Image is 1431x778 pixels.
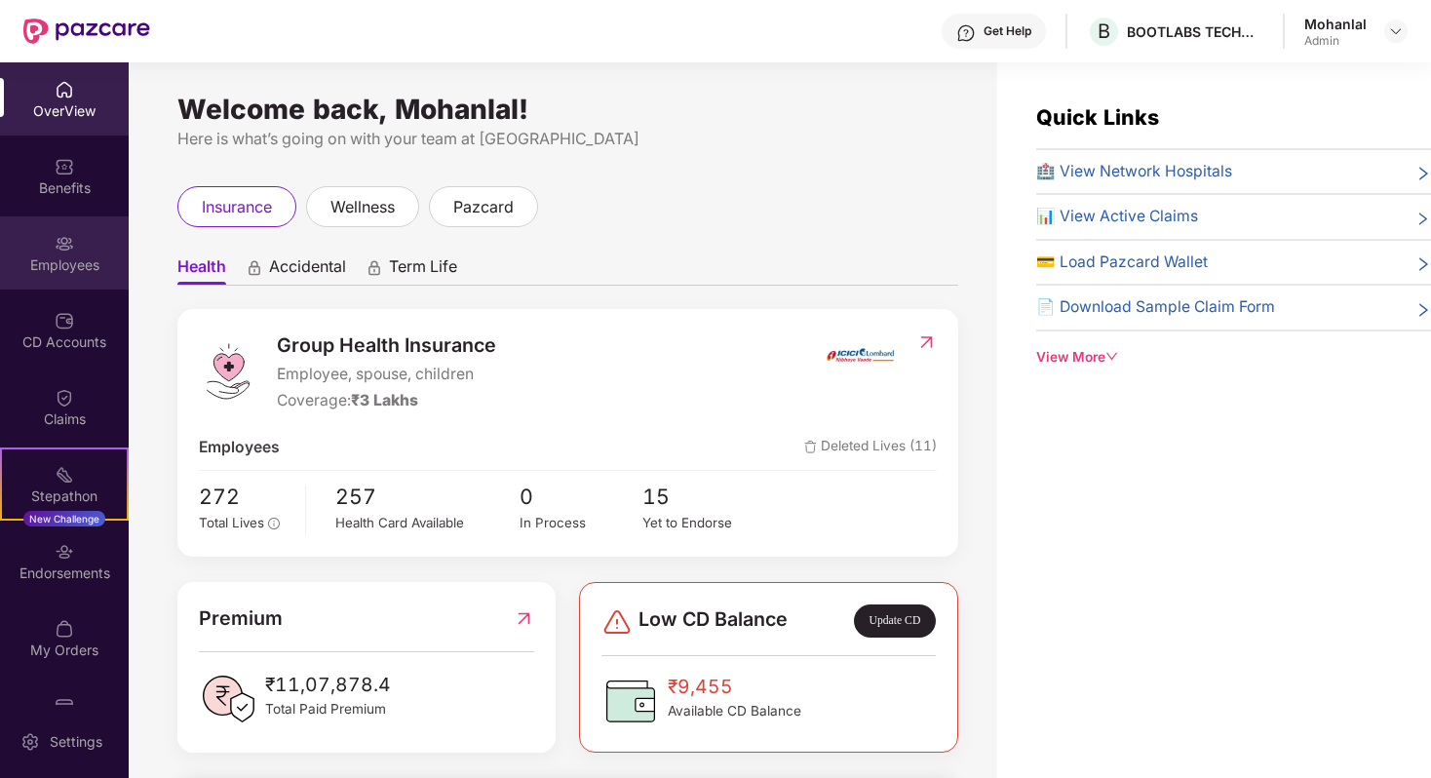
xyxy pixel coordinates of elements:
[23,511,105,526] div: New Challenge
[956,23,976,43] img: svg+xml;base64,PHN2ZyBpZD0iSGVscC0zMngzMiIgeG1sbnM9Imh0dHA6Ly93d3cudzMub3JnLzIwMDAvc3ZnIiB3aWR0aD...
[1036,251,1208,275] span: 💳 Load Pazcard Wallet
[520,513,642,533] div: In Process
[804,441,817,453] img: deleteIcon
[1036,160,1232,184] span: 🏥 View Network Hospitals
[642,513,765,533] div: Yet to Endorse
[199,603,283,634] span: Premium
[984,23,1031,39] div: Get Help
[55,696,74,716] img: svg+xml;base64,PHN2ZyBpZD0iUGF6Y2FyZCIgeG1sbnM9Imh0dHA6Ly93d3cudzMub3JnLzIwMDAvc3ZnIiB3aWR0aD0iMj...
[269,256,346,285] span: Accidental
[55,234,74,253] img: svg+xml;base64,PHN2ZyBpZD0iRW1wbG95ZWVzIiB4bWxucz0iaHR0cDovL3d3dy53My5vcmcvMjAwMC9zdmciIHdpZHRoPS...
[1415,299,1431,320] span: right
[55,311,74,331] img: svg+xml;base64,PHN2ZyBpZD0iQ0RfQWNjb3VudHMiIGRhdGEtbmFtZT0iQ0QgQWNjb3VudHMiIHhtbG5zPSJodHRwOi8vd3...
[55,80,74,99] img: svg+xml;base64,PHN2ZyBpZD0iSG9tZSIgeG1sbnM9Imh0dHA6Ly93d3cudzMub3JnLzIwMDAvc3ZnIiB3aWR0aD0iMjAiIG...
[638,604,788,638] span: Low CD Balance
[177,101,958,117] div: Welcome back, Mohanlal!
[1304,33,1367,49] div: Admin
[351,391,418,409] span: ₹3 Lakhs
[824,331,897,379] img: insurerIcon
[1415,254,1431,275] span: right
[601,606,633,638] img: svg+xml;base64,PHN2ZyBpZD0iRGFuZ2VyLTMyeDMyIiB4bWxucz0iaHR0cDovL3d3dy53My5vcmcvMjAwMC9zdmciIHdpZH...
[55,465,74,485] img: svg+xml;base64,PHN2ZyB4bWxucz0iaHR0cDovL3d3dy53My5vcmcvMjAwMC9zdmciIHdpZHRoPSIyMSIgaGVpZ2h0PSIyMC...
[177,256,226,285] span: Health
[668,672,801,701] span: ₹9,455
[1098,19,1110,43] span: B
[514,603,534,634] img: RedirectIcon
[1036,104,1159,130] span: Quick Links
[44,732,108,752] div: Settings
[668,701,801,721] span: Available CD Balance
[23,19,150,44] img: New Pazcare Logo
[20,732,40,752] img: svg+xml;base64,PHN2ZyBpZD0iU2V0dGluZy0yMHgyMCIgeG1sbnM9Imh0dHA6Ly93d3cudzMub3JnLzIwMDAvc3ZnIiB3aW...
[1036,295,1275,320] span: 📄 Download Sample Claim Form
[55,619,74,639] img: svg+xml;base64,PHN2ZyBpZD0iTXlfT3JkZXJzIiBkYXRhLW5hbWU9Ik15IE9yZGVycyIgeG1sbnM9Imh0dHA6Ly93d3cudz...
[1105,350,1119,364] span: down
[1127,22,1263,41] div: BOOTLABS TECHNOLOGIES PRIVATE LIMITED
[265,670,391,699] span: ₹11,07,878.4
[55,542,74,562] img: svg+xml;base64,PHN2ZyBpZD0iRW5kb3JzZW1lbnRzIiB4bWxucz0iaHR0cDovL3d3dy53My5vcmcvMjAwMC9zdmciIHdpZH...
[199,515,264,530] span: Total Lives
[389,256,457,285] span: Term Life
[177,127,958,151] div: Here is what’s going on with your team at [GEOGRAPHIC_DATA]
[1415,209,1431,229] span: right
[246,258,263,276] div: animation
[916,332,937,352] img: RedirectIcon
[277,389,496,413] div: Coverage:
[1304,15,1367,33] div: Mohanlal
[804,436,937,460] span: Deleted Lives (11)
[854,604,935,638] div: Update CD
[453,195,514,219] span: pazcard
[277,363,496,387] span: Employee, spouse, children
[601,672,660,730] img: CDBalanceIcon
[199,342,257,401] img: logo
[366,258,383,276] div: animation
[199,670,257,728] img: PaidPremiumIcon
[265,699,391,720] span: Total Paid Premium
[55,157,74,176] img: svg+xml;base64,PHN2ZyBpZD0iQmVuZWZpdHMiIHhtbG5zPSJodHRwOi8vd3d3LnczLm9yZy8yMDAwL3N2ZyIgd2lkdGg9Ij...
[335,481,520,514] span: 257
[1415,164,1431,184] span: right
[1036,205,1198,229] span: 📊 View Active Claims
[330,195,395,219] span: wellness
[335,513,520,533] div: Health Card Available
[277,331,496,361] span: Group Health Insurance
[268,518,280,529] span: info-circle
[1036,347,1431,368] div: View More
[202,195,272,219] span: insurance
[642,481,765,514] span: 15
[520,481,642,514] span: 0
[1388,23,1404,39] img: svg+xml;base64,PHN2ZyBpZD0iRHJvcGRvd24tMzJ4MzIiIHhtbG5zPSJodHRwOi8vd3d3LnczLm9yZy8yMDAwL3N2ZyIgd2...
[2,486,127,506] div: Stepathon
[199,481,291,514] span: 272
[199,436,280,460] span: Employees
[55,388,74,408] img: svg+xml;base64,PHN2ZyBpZD0iQ2xhaW0iIHhtbG5zPSJodHRwOi8vd3d3LnczLm9yZy8yMDAwL3N2ZyIgd2lkdGg9IjIwIi...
